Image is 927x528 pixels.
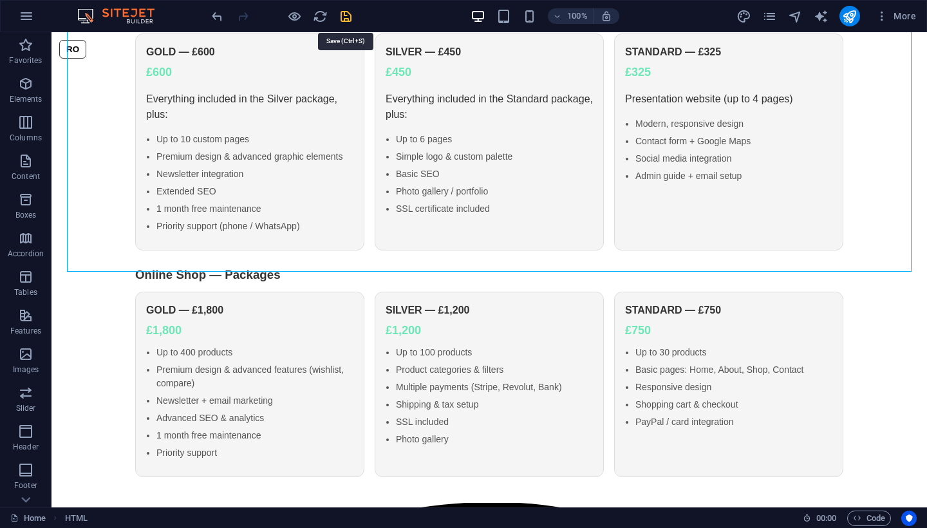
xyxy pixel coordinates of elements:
button: 100% [548,8,594,24]
span: More [876,10,916,23]
img: Editor Logo [74,8,171,24]
h6: Session time [803,511,837,526]
p: Header [13,442,39,452]
button: text_generator [814,8,829,24]
i: Publish [842,9,857,24]
a: Click to cancel selection. Double-click to open Pages [10,511,46,526]
i: Reload page [313,9,328,24]
i: Navigator [788,9,803,24]
p: Columns [10,133,42,143]
span: 00 00 [816,511,836,526]
p: Elements [10,94,42,104]
span: Code [853,511,885,526]
p: Footer [14,480,37,491]
button: design [736,8,752,24]
button: save [338,8,353,24]
h6: 100% [567,8,588,24]
button: reload [312,8,328,24]
span: : [825,513,827,523]
i: Design (Ctrl+Alt+Y) [736,9,751,24]
button: More [870,6,921,26]
p: Tables [14,287,37,297]
button: publish [839,6,860,26]
i: On resize automatically adjust zoom level to fit chosen device. [601,10,612,22]
span: Click to select. Double-click to edit [65,511,88,526]
button: Click here to leave preview mode and continue editing [286,8,302,24]
button: Usercentrics [901,511,917,526]
button: pages [762,8,778,24]
p: Boxes [15,210,37,220]
p: Features [10,326,41,336]
i: Pages (Ctrl+Alt+S) [762,9,777,24]
p: Content [12,171,40,182]
i: Undo: Change HTML (Ctrl+Z) [210,9,225,24]
nav: breadcrumb [65,511,88,526]
button: Code [847,511,891,526]
button: navigator [788,8,803,24]
p: Accordion [8,249,44,259]
p: Images [13,364,39,375]
button: undo [209,8,225,24]
p: Slider [16,403,36,413]
p: Favorites [9,55,42,66]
